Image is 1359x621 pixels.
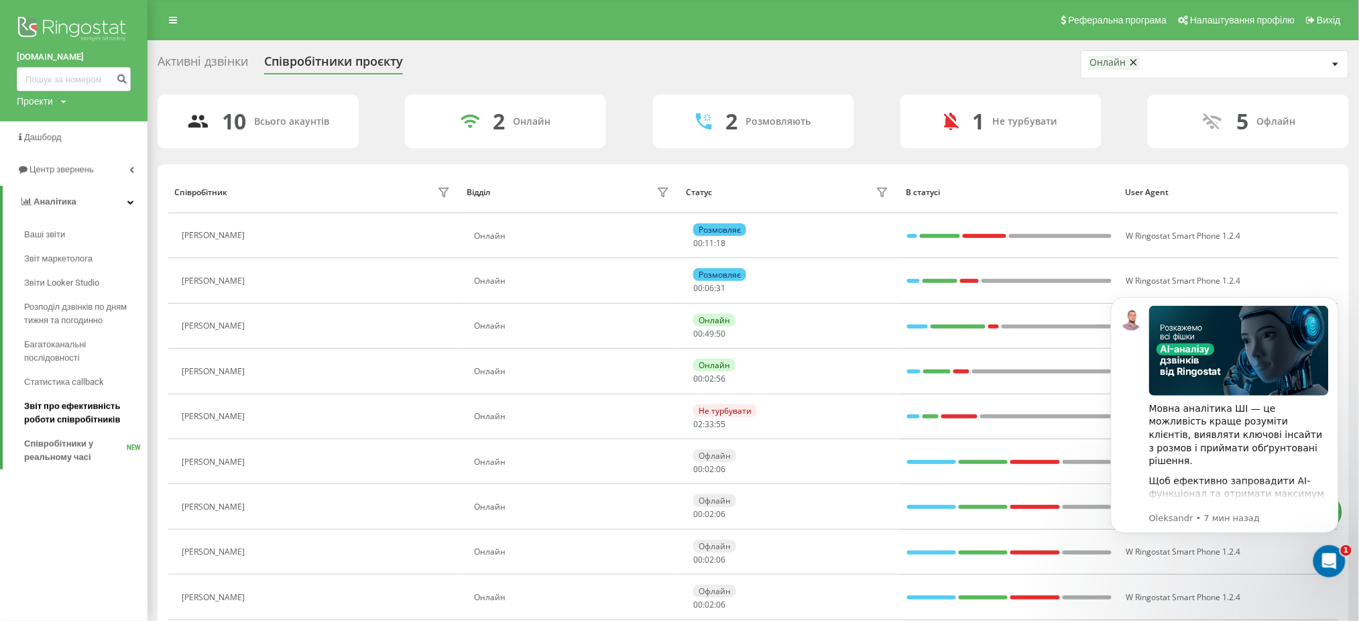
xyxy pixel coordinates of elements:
div: 5 [1237,109,1249,134]
a: Багатоканальні послідовності [24,333,147,370]
span: Вихід [1317,15,1341,25]
span: 31 [716,282,725,294]
a: [DOMAIN_NAME] [17,50,131,64]
a: Розподіл дзвінків по дням тижня та погодинно [24,295,147,333]
div: Співробітники проєкту [264,54,403,75]
span: Центр звернень [29,164,94,174]
div: : : [693,600,725,610]
span: Багатоканальні послідовності [24,338,141,365]
div: Онлайн [1090,57,1126,68]
span: 06 [716,463,725,475]
span: Дашборд [24,132,62,142]
span: 00 [693,328,703,339]
div: : : [693,555,725,565]
div: : : [693,329,725,339]
a: Звіти Looker Studio [24,271,147,295]
span: Співробітники у реальному часі [24,437,127,464]
div: Офлайн [693,449,736,462]
span: 02 [705,599,714,610]
span: Звіт маркетолога [24,252,93,266]
div: Онлайн [474,367,672,376]
div: [PERSON_NAME] [182,593,248,602]
span: W Ringostat Smart Phone 1.2.4 [1126,591,1241,603]
span: 00 [693,282,703,294]
div: Онлайн [474,321,672,331]
span: Звіт про ефективність роботи співробітників [24,400,141,427]
span: 55 [716,418,725,430]
span: W Ringostat Smart Phone 1.2.4 [1126,230,1241,241]
div: Онлайн [474,593,672,602]
div: [PERSON_NAME] [182,276,248,286]
div: Онлайн [474,412,672,421]
span: 02 [705,463,714,475]
span: 02 [693,418,703,430]
div: [PERSON_NAME] [182,367,248,376]
span: Звіти Looker Studio [24,276,99,290]
div: Розмовляє [693,268,746,281]
span: 50 [716,328,725,339]
div: : : [693,374,725,384]
div: [PERSON_NAME] [182,547,248,557]
span: Розподіл дзвінків по дням тижня та погодинно [24,300,141,327]
span: Ваші звіти [24,228,65,241]
div: Проекти [17,95,53,108]
div: Онлайн [474,276,672,286]
a: Статистика callback [24,370,147,394]
div: Розмовляє [693,223,746,236]
div: Онлайн [474,457,672,467]
span: 18 [716,237,725,249]
div: Онлайн [693,314,735,327]
a: Ваші звіти [24,223,147,247]
span: 00 [693,463,703,475]
div: [PERSON_NAME] [182,412,248,421]
div: Розмовляють [746,116,811,127]
span: 49 [705,328,714,339]
span: Налаштування профілю [1190,15,1295,25]
div: Співробітник [174,188,227,197]
span: 11 [705,237,714,249]
div: Офлайн [693,585,736,598]
span: 00 [693,237,703,249]
div: Активні дзвінки [158,54,248,75]
div: 1 [973,109,985,134]
span: 02 [705,508,714,520]
span: 06 [716,508,725,520]
div: : : [693,420,725,429]
span: 00 [693,508,703,520]
span: Реферальна програма [1069,15,1167,25]
a: Співробітники у реальному часіNEW [24,432,147,469]
div: Онлайн [474,502,672,512]
span: 00 [693,599,703,610]
div: : : [693,284,725,293]
span: 06 [716,554,725,565]
div: [PERSON_NAME] [182,321,248,331]
iframe: Intercom notifications сообщение [1091,277,1359,585]
span: 1 [1341,545,1352,556]
div: : : [693,510,725,519]
div: Не турбувати [693,404,757,417]
div: User Agent [1125,188,1332,197]
div: Офлайн [693,540,736,553]
div: Онлайн [693,359,735,372]
iframe: Intercom live chat [1313,545,1346,577]
div: Всього акаунтів [255,116,330,127]
span: 00 [693,554,703,565]
a: Звіт маркетолога [24,247,147,271]
div: 10 [223,109,247,134]
span: 06 [705,282,714,294]
div: [PERSON_NAME] [182,231,248,240]
span: 33 [705,418,714,430]
div: Онлайн [514,116,551,127]
span: 02 [705,373,714,384]
span: Статистика callback [24,376,104,389]
div: [PERSON_NAME] [182,502,248,512]
div: Відділ [467,188,491,197]
div: 2 [493,109,506,134]
div: [PERSON_NAME] [182,457,248,467]
span: 00 [693,373,703,384]
div: Онлайн [474,231,672,241]
div: Статус [687,188,713,197]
